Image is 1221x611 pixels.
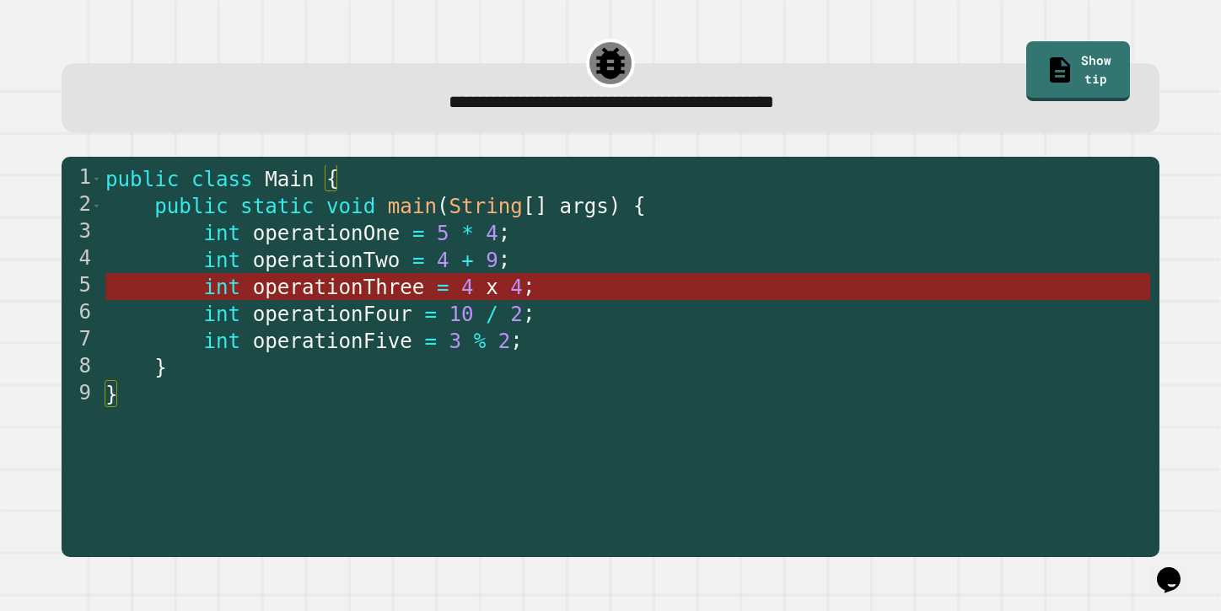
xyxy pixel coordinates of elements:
[412,222,425,245] span: =
[266,168,315,191] span: Main
[155,195,229,218] span: public
[511,303,524,326] span: 2
[449,303,474,326] span: 10
[62,327,102,354] div: 7
[474,330,487,353] span: %
[487,303,499,326] span: /
[1150,544,1204,594] iframe: chat widget
[105,168,179,191] span: public
[62,273,102,300] div: 5
[62,192,102,219] div: 2
[487,276,499,299] span: x
[253,303,412,326] span: operationFour
[462,249,475,272] span: +
[204,330,241,353] span: int
[62,219,102,246] div: 3
[425,303,438,326] span: =
[425,330,438,353] span: =
[204,249,241,272] span: int
[204,303,241,326] span: int
[62,165,102,192] div: 1
[253,276,425,299] span: operationThree
[437,276,449,299] span: =
[511,276,524,299] span: 4
[487,222,499,245] span: 4
[92,192,101,219] span: Toggle code folding, rows 2 through 8
[449,330,462,353] span: 3
[253,249,401,272] span: operationTwo
[437,222,449,245] span: 5
[487,249,499,272] span: 9
[560,195,609,218] span: args
[191,168,253,191] span: class
[253,222,401,245] span: operationOne
[498,330,511,353] span: 2
[1026,41,1130,101] a: Show tip
[437,249,449,272] span: 4
[462,276,475,299] span: 4
[253,330,412,353] span: operationFive
[204,276,241,299] span: int
[204,222,241,245] span: int
[62,300,102,327] div: 6
[449,195,523,218] span: String
[92,165,101,192] span: Toggle code folding, rows 1 through 9
[62,381,102,408] div: 9
[62,354,102,381] div: 8
[388,195,437,218] span: main
[412,249,425,272] span: =
[241,195,315,218] span: static
[62,246,102,273] div: 4
[326,195,375,218] span: void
